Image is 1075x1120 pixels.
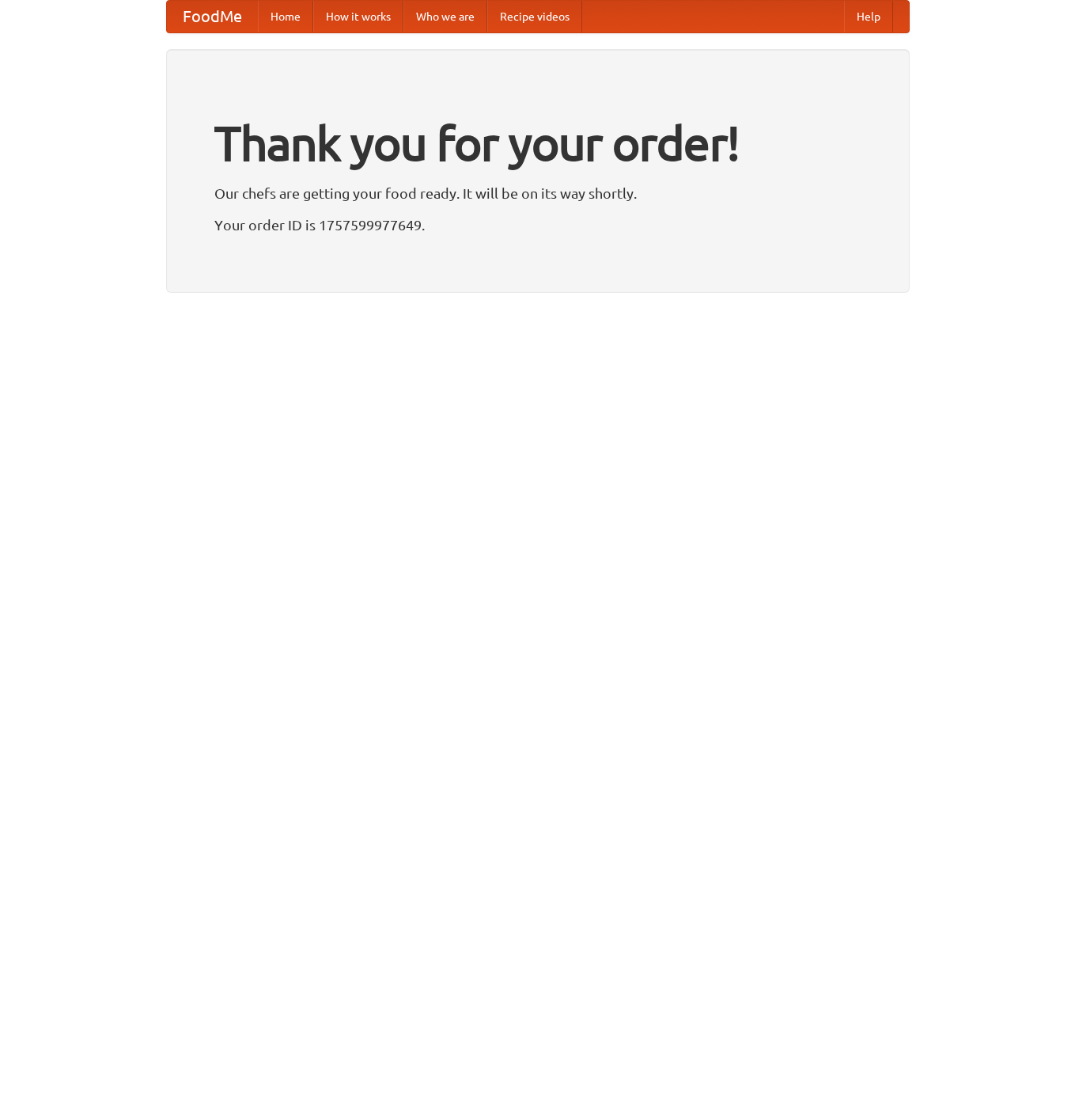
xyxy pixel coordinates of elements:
p: Our chefs are getting your food ready. It will be on its way shortly. [214,181,861,205]
a: How it works [313,1,403,32]
a: Recipe videos [487,1,582,32]
a: FoodMe [167,1,258,32]
p: Your order ID is 1757599977649. [214,213,861,237]
a: Home [258,1,313,32]
a: Help [844,1,893,32]
h1: Thank you for your order! [214,105,861,181]
a: Who we are [403,1,487,32]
